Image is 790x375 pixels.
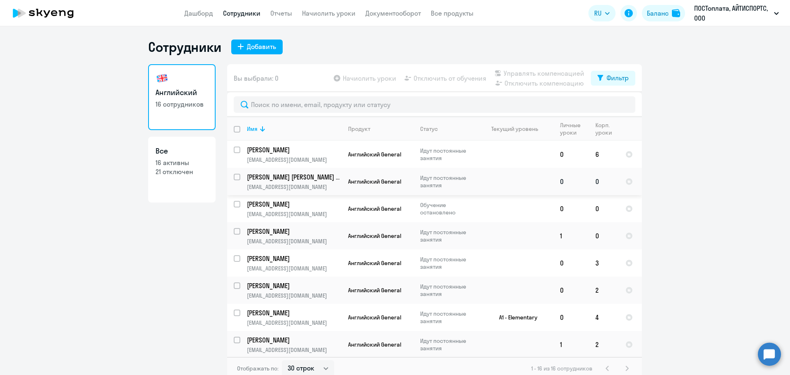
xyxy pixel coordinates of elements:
button: Добавить [231,40,283,54]
a: [PERSON_NAME] [PERSON_NAME] Соль [247,172,341,182]
span: Английский General [348,259,401,267]
p: [EMAIL_ADDRESS][DOMAIN_NAME] [247,319,341,326]
a: Дашборд [184,9,213,17]
h3: Все [156,146,208,156]
span: 1 - 16 из 16 сотрудников [531,365,592,372]
div: Продукт [348,125,413,133]
a: [PERSON_NAME] [247,335,341,345]
span: RU [594,8,602,18]
div: Имя [247,125,258,133]
p: [PERSON_NAME] [247,145,340,154]
a: [PERSON_NAME] [247,281,341,290]
span: Английский General [348,178,401,185]
img: english [156,72,169,85]
a: [PERSON_NAME] [247,308,341,317]
td: 1 [553,331,589,358]
p: Идут постоянные занятия [420,337,476,352]
p: [PERSON_NAME] [247,200,340,209]
span: Вы выбрали: 0 [234,73,279,83]
span: Английский General [348,286,401,294]
td: 0 [589,168,619,195]
p: [EMAIL_ADDRESS][DOMAIN_NAME] [247,265,341,272]
td: 4 [589,304,619,331]
p: [PERSON_NAME] [247,335,340,345]
p: [PERSON_NAME] [PERSON_NAME] Соль [247,172,340,182]
div: Статус [420,125,476,133]
p: [PERSON_NAME] [247,281,340,290]
span: Английский General [348,205,401,212]
a: [PERSON_NAME] [247,254,341,263]
td: 0 [589,222,619,249]
a: Начислить уроки [302,9,355,17]
p: ПОСТоплата, АЙТИСПОРТС, ООО [694,3,771,23]
a: Английский16 сотрудников [148,64,216,130]
p: Идут постоянные занятия [420,228,476,243]
a: [PERSON_NAME] [247,145,341,154]
div: Текущий уровень [491,125,538,133]
p: 16 активны [156,158,208,167]
p: [EMAIL_ADDRESS][DOMAIN_NAME] [247,156,341,163]
button: ПОСТоплата, АЙТИСПОРТС, ООО [690,3,783,23]
div: Фильтр [606,73,629,83]
td: 2 [589,331,619,358]
td: 0 [553,249,589,277]
p: Идут постоянные занятия [420,174,476,189]
div: Статус [420,125,438,133]
p: Идут постоянные занятия [420,256,476,270]
td: A1 - Elementary [477,304,553,331]
h1: Сотрудники [148,39,221,55]
a: [PERSON_NAME] [247,227,341,236]
h3: Английский [156,87,208,98]
div: Имя [247,125,341,133]
p: Обучение остановлено [420,201,476,216]
a: Отчеты [270,9,292,17]
a: Документооборот [365,9,421,17]
p: Идут постоянные занятия [420,283,476,298]
div: Текущий уровень [483,125,553,133]
span: Отображать по: [237,365,279,372]
p: [EMAIL_ADDRESS][DOMAIN_NAME] [247,183,341,191]
p: Идут постоянные занятия [420,147,476,162]
td: 1 [553,222,589,249]
td: 3 [589,249,619,277]
p: [PERSON_NAME] [247,308,340,317]
button: Фильтр [591,71,635,86]
span: Английский General [348,151,401,158]
p: [PERSON_NAME] [247,254,340,263]
input: Поиск по имени, email, продукту или статусу [234,96,635,113]
p: Идут постоянные занятия [420,310,476,325]
p: [EMAIL_ADDRESS][DOMAIN_NAME] [247,238,341,245]
td: 0 [553,277,589,304]
a: Сотрудники [223,9,260,17]
div: Продукт [348,125,370,133]
div: Добавить [247,42,276,51]
span: Английский General [348,341,401,348]
td: 0 [553,195,589,222]
div: Корп. уроки [595,121,618,136]
span: Английский General [348,314,401,321]
a: [PERSON_NAME] [247,200,341,209]
td: 2 [589,277,619,304]
div: Личные уроки [560,121,583,136]
p: [PERSON_NAME] [247,227,340,236]
span: Английский General [348,232,401,240]
p: [EMAIL_ADDRESS][DOMAIN_NAME] [247,292,341,299]
button: RU [588,5,616,21]
p: 16 сотрудников [156,100,208,109]
a: Все16 активны21 отключен [148,137,216,203]
img: balance [672,9,680,17]
p: 21 отключен [156,167,208,176]
td: 0 [589,195,619,222]
td: 0 [553,141,589,168]
p: [EMAIL_ADDRESS][DOMAIN_NAME] [247,210,341,218]
td: 6 [589,141,619,168]
div: Личные уроки [560,121,588,136]
p: [EMAIL_ADDRESS][DOMAIN_NAME] [247,346,341,354]
button: Балансbalance [642,5,685,21]
td: 0 [553,168,589,195]
div: Корп. уроки [595,121,613,136]
td: 0 [553,304,589,331]
a: Все продукты [431,9,474,17]
div: Баланс [647,8,669,18]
